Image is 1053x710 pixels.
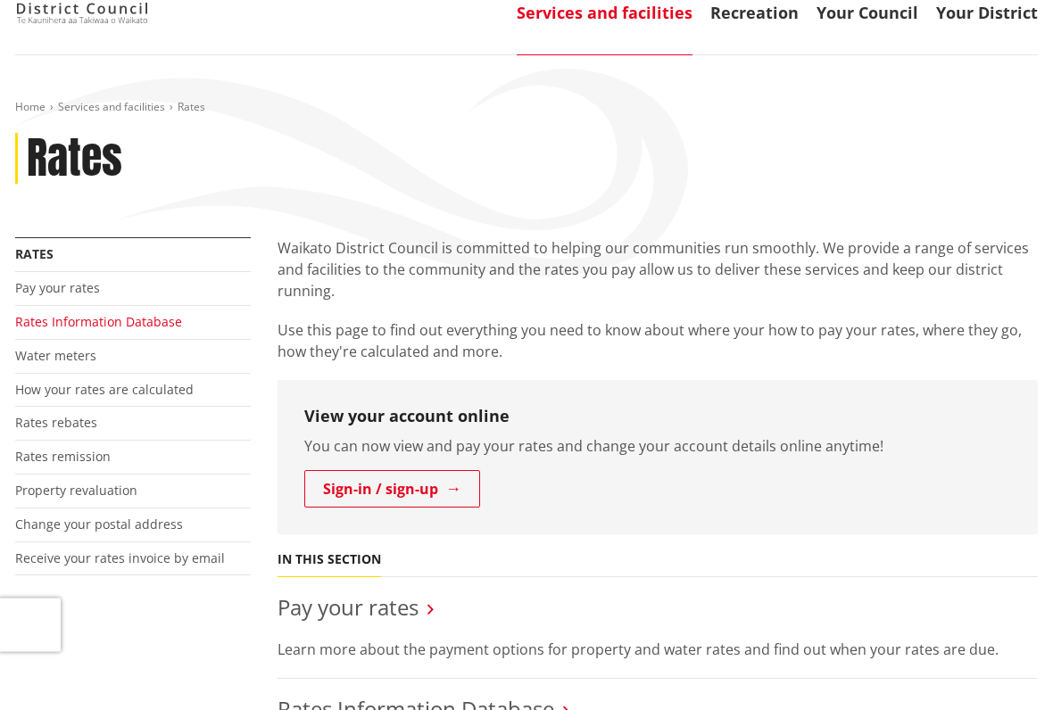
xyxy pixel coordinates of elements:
a: Your Council [817,3,918,24]
a: Services and facilities [58,100,165,115]
a: Services and facilities [517,3,692,24]
a: Change your postal address [15,516,183,533]
h3: View your account online [304,408,1011,427]
a: Recreation [710,3,799,24]
a: Rates [15,246,54,263]
a: Water meters [15,348,96,365]
a: Home [15,100,46,115]
a: Receive your rates invoice by email [15,550,225,567]
a: Sign-in / sign-up [304,471,480,508]
h1: Rates [27,134,122,186]
a: Rates Information Database [15,314,182,331]
h5: In this section [278,553,381,568]
a: How your rates are calculated [15,382,194,399]
a: Rates remission [15,449,111,466]
p: Use this page to find out everything you need to know about where your how to pay your rates, whe... [278,320,1038,363]
p: You can now view and pay your rates and change your account details online anytime! [304,436,1011,458]
a: Property revaluation [15,483,137,499]
a: Your District [936,3,1038,24]
p: Learn more about the payment options for property and water rates and find out when your rates ar... [278,640,1038,661]
span: Rates [178,100,205,115]
a: Pay your rates [15,280,100,297]
a: Pay your rates [278,593,419,623]
iframe: Messenger Launcher [971,635,1035,699]
p: Waikato District Council is committed to helping our communities run smoothly. We provide a range... [278,238,1038,302]
a: Rates rebates [15,415,97,432]
nav: breadcrumb [15,101,1038,116]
